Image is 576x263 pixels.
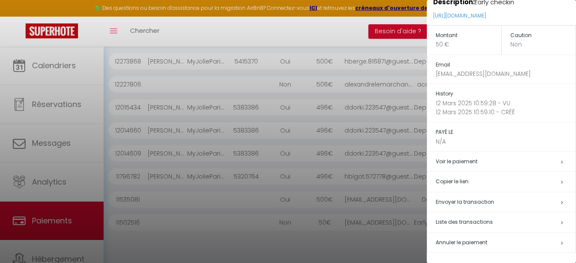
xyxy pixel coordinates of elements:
[436,137,576,146] p: N/A
[436,40,501,49] p: 50 €
[433,12,486,19] a: [URL][DOMAIN_NAME]
[7,3,32,29] button: Ouvrir le widget de chat LiveChat
[436,108,576,117] p: 12 Mars 2025 10:59:10 - CRÊÊ
[510,31,576,40] h5: Caution
[436,177,576,187] h5: Copier le lien
[436,31,501,40] h5: Montant
[436,239,487,246] span: Annuler le paiement
[436,99,576,108] p: 12 Mars 2025 10:59:28 - VU
[436,60,576,70] h5: Email
[436,69,576,78] p: [EMAIL_ADDRESS][DOMAIN_NAME]
[436,89,576,99] h5: History
[436,127,576,137] h5: PAYÉ LE
[436,218,493,225] span: Liste des transactions
[436,158,478,165] a: Voir le paiement
[510,40,576,49] p: Non
[436,198,494,205] span: Envoyer la transaction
